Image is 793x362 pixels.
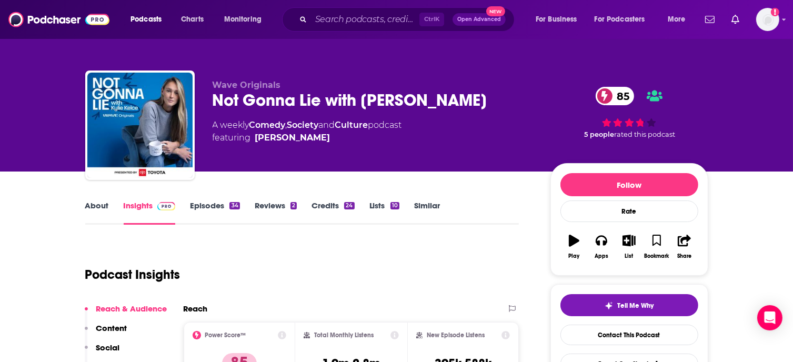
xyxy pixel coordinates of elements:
button: Open AdvancedNew [453,13,506,26]
div: Bookmark [644,253,669,259]
span: Ctrl K [419,13,444,26]
a: Similar [414,200,440,225]
div: Search podcasts, credits, & more... [292,7,525,32]
div: Rate [560,200,698,222]
a: Society [287,120,319,130]
span: More [668,12,686,27]
button: Show profile menu [756,8,779,31]
span: 5 people [585,130,615,138]
button: Share [670,228,698,266]
span: 85 [606,87,635,105]
h2: New Episode Listens [427,331,485,339]
div: 34 [229,202,239,209]
span: New [486,6,505,16]
p: Social [96,343,120,353]
div: A weekly podcast [213,119,402,144]
p: Reach & Audience [96,304,167,314]
span: , [286,120,287,130]
button: Play [560,228,588,266]
button: tell me why sparkleTell Me Why [560,294,698,316]
div: Apps [595,253,608,259]
img: User Profile [756,8,779,31]
div: 10 [390,202,399,209]
button: List [615,228,643,266]
span: featuring [213,132,402,144]
button: Follow [560,173,698,196]
span: Logged in as BenLaurro [756,8,779,31]
button: open menu [217,11,275,28]
a: Lists10 [369,200,399,225]
div: Open Intercom Messenger [757,305,782,330]
span: For Podcasters [595,12,645,27]
svg: Add a profile image [771,8,779,16]
a: Culture [335,120,368,130]
a: Reviews2 [255,200,297,225]
button: open menu [660,11,699,28]
img: Podchaser Pro [157,202,176,210]
span: Charts [181,12,204,27]
p: Content [96,323,127,333]
a: Show notifications dropdown [701,11,719,28]
div: Share [677,253,691,259]
span: Wave Originals [213,80,281,90]
span: Open Advanced [457,17,501,22]
button: Apps [588,228,615,266]
div: 24 [344,202,354,209]
h1: Podcast Insights [85,267,180,283]
h2: Power Score™ [205,331,246,339]
button: Content [85,323,127,343]
a: InsightsPodchaser Pro [124,200,176,225]
button: open menu [588,11,660,28]
img: tell me why sparkle [605,301,613,310]
img: Podchaser - Follow, Share and Rate Podcasts [8,9,109,29]
a: About [85,200,109,225]
span: For Business [536,12,577,27]
h2: Reach [184,304,208,314]
a: 85 [596,87,635,105]
a: Credits24 [312,200,354,225]
span: Podcasts [131,12,162,27]
span: rated this podcast [615,130,676,138]
a: Comedy [249,120,286,130]
img: Not Gonna Lie with Kylie Kelce [87,73,193,178]
h2: Total Monthly Listens [314,331,374,339]
input: Search podcasts, credits, & more... [311,11,419,28]
a: Charts [174,11,210,28]
a: Kylie Kelce [255,132,330,144]
span: Monitoring [224,12,262,27]
button: open menu [528,11,590,28]
a: Episodes34 [190,200,239,225]
div: 2 [290,202,297,209]
button: open menu [123,11,175,28]
button: Reach & Audience [85,304,167,323]
button: Bookmark [643,228,670,266]
span: Tell Me Why [617,301,654,310]
button: Social [85,343,120,362]
div: Play [568,253,579,259]
a: Contact This Podcast [560,325,698,345]
div: List [625,253,634,259]
a: Show notifications dropdown [727,11,744,28]
span: and [319,120,335,130]
div: 85 5 peoplerated this podcast [550,80,708,145]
